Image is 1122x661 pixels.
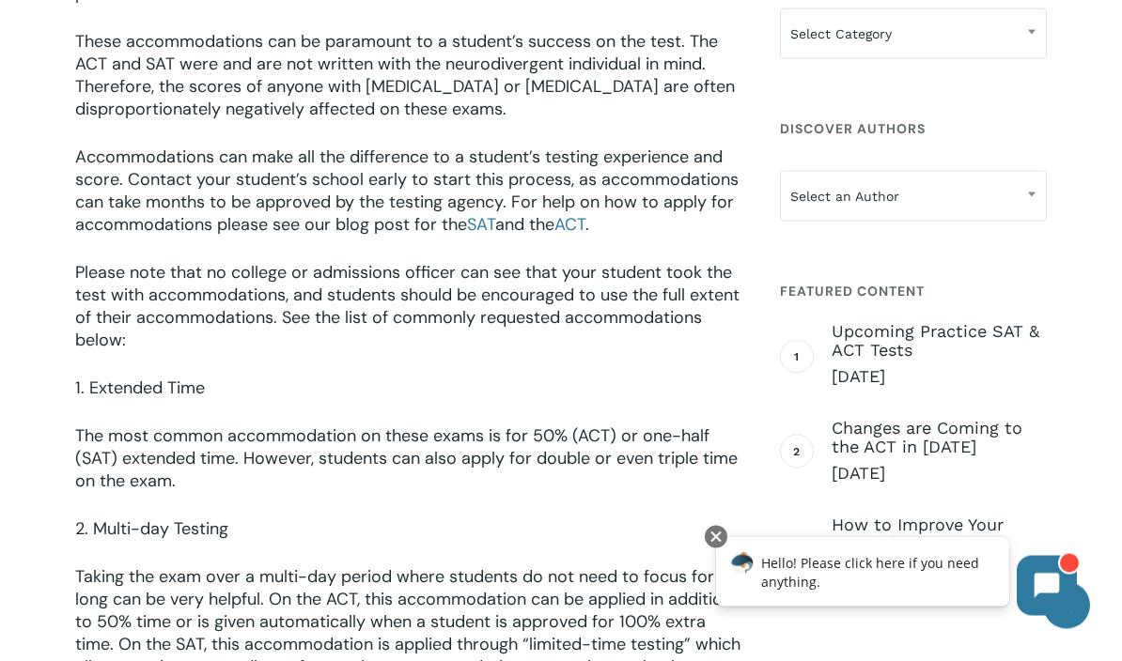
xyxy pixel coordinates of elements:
[75,31,735,121] span: These accommodations can be paramount to a student’s success on the test. The ACT and SAT were an...
[832,462,1047,484] span: [DATE]
[495,214,554,237] span: and the
[832,419,1047,456] span: Changes are Coming to the ACT in [DATE]
[832,322,1047,388] a: Upcoming Practice SAT & ACT Tests [DATE]
[832,322,1047,360] span: Upcoming Practice SAT & ACT Tests
[75,262,740,352] span: Please note that no college or admissions officer can see that your student took the test with ac...
[780,8,1047,59] span: Select Category
[75,377,205,400] span: 1. Extended Time
[585,214,589,237] span: .
[696,522,1096,635] iframe: Chatbot
[75,146,739,237] span: Accommodations can make all the difference to a student’s testing experience and score. Contact y...
[780,274,1047,308] h4: Featured Content
[780,171,1047,222] span: Select an Author
[781,177,1046,216] span: Select an Author
[554,214,585,237] a: ACT
[832,515,1047,572] span: How to Improve Your Vocabulary for the SAT/ACT
[781,14,1046,54] span: Select Category
[832,365,1047,388] span: [DATE]
[832,515,1047,600] a: How to Improve Your Vocabulary for the SAT/ACT [DATE]
[467,214,495,237] a: SAT
[780,112,1047,146] h4: Discover Authors
[75,425,738,493] span: The most common accommodation on these exams is for 50% (ACT) or one-half (SAT) extended time. Ho...
[75,518,228,541] span: 2. Multi-day Testing
[832,419,1047,484] a: Changes are Coming to the ACT in [DATE] [DATE]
